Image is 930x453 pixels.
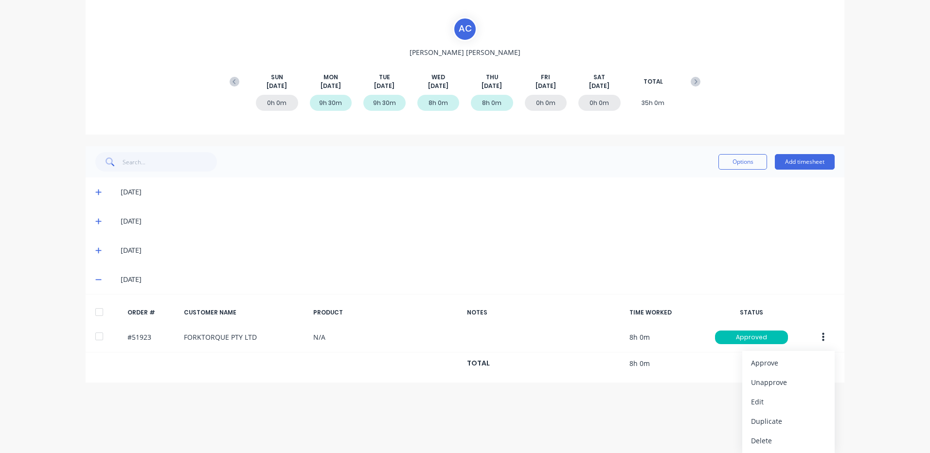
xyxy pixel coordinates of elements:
[363,95,406,111] div: 9h 30m
[184,308,305,317] div: CUSTOMER NAME
[431,73,445,82] span: WED
[417,95,460,111] div: 8h 0m
[715,331,788,344] div: Approved
[751,434,826,448] div: Delete
[127,308,176,317] div: ORDER #
[256,95,298,111] div: 0h 0m
[589,82,609,90] span: [DATE]
[453,17,477,41] div: A C
[321,82,341,90] span: [DATE]
[629,308,702,317] div: TIME WORKED
[267,82,287,90] span: [DATE]
[471,95,513,111] div: 8h 0m
[742,431,835,451] button: Delete
[710,308,793,317] div: STATUS
[313,308,459,317] div: PRODUCT
[467,308,622,317] div: NOTES
[751,395,826,409] div: Edit
[374,82,394,90] span: [DATE]
[536,82,556,90] span: [DATE]
[121,216,835,226] div: [DATE]
[742,412,835,431] button: Duplicate
[593,73,605,82] span: SAT
[742,353,835,373] button: Approve
[379,73,390,82] span: TUE
[775,154,835,170] button: Add timesheet
[121,187,835,197] div: [DATE]
[410,47,520,57] span: [PERSON_NAME] [PERSON_NAME]
[121,274,835,285] div: [DATE]
[486,73,498,82] span: THU
[751,356,826,370] div: Approve
[123,152,217,172] input: Search...
[742,373,835,392] button: Unapprove
[323,73,338,82] span: MON
[578,95,621,111] div: 0h 0m
[644,77,663,86] span: TOTAL
[310,95,352,111] div: 9h 30m
[482,82,502,90] span: [DATE]
[718,154,767,170] button: Options
[715,330,788,345] button: Approved
[632,95,675,111] div: 35h 0m
[541,73,550,82] span: FRI
[751,375,826,389] div: Unapprove
[428,82,448,90] span: [DATE]
[751,414,826,428] div: Duplicate
[121,245,835,256] div: [DATE]
[742,392,835,412] button: Edit
[271,73,283,82] span: SUN
[525,95,567,111] div: 0h 0m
